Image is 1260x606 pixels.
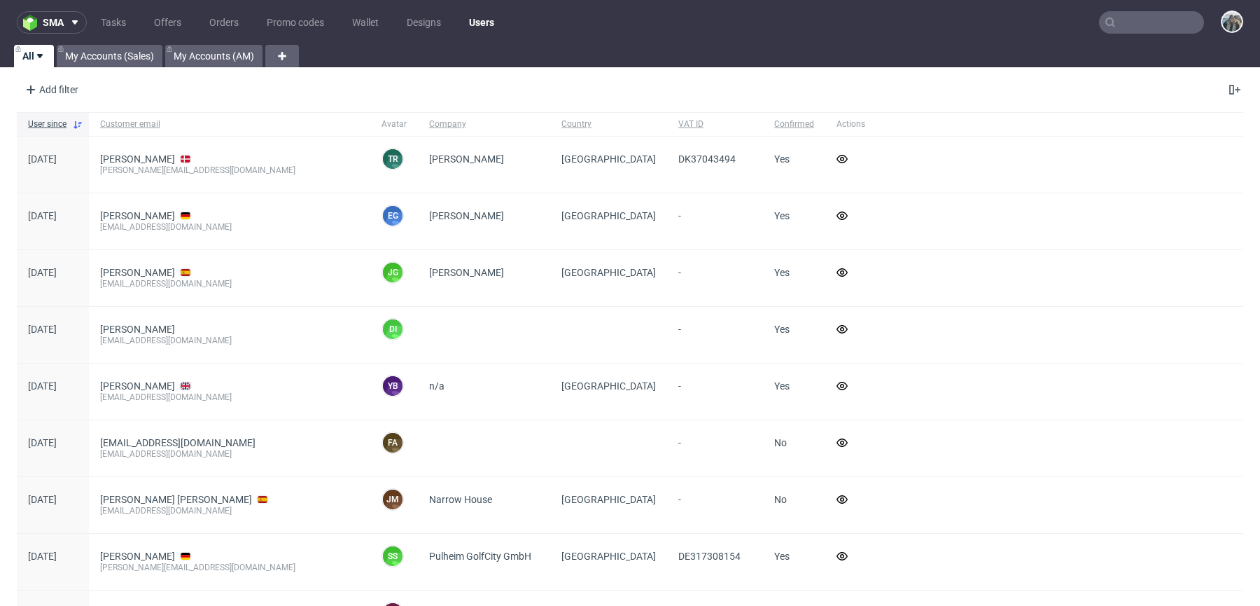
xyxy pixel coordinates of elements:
a: My Accounts (Sales) [57,45,162,67]
span: Yes [774,380,790,392]
span: [DATE] [28,551,57,562]
a: Users [461,11,503,34]
figcaption: EG [383,206,402,226]
a: [PERSON_NAME] [100,380,175,392]
span: [DATE] [28,324,57,335]
figcaption: YB [383,376,402,396]
span: [PERSON_NAME] [429,267,504,278]
span: [PERSON_NAME] [429,153,504,165]
span: [GEOGRAPHIC_DATA] [561,494,656,505]
span: No [774,437,787,448]
span: [GEOGRAPHIC_DATA] [561,267,656,278]
a: Designs [398,11,449,34]
span: Confirmed [774,118,814,130]
span: [DATE] [28,153,57,165]
span: [DATE] [28,267,57,278]
div: [EMAIL_ADDRESS][DOMAIN_NAME] [100,505,359,516]
span: Yes [774,267,790,278]
a: [PERSON_NAME] [100,551,175,562]
figcaption: SS [383,546,402,566]
span: [GEOGRAPHIC_DATA] [561,551,656,562]
span: Narrow House [429,494,492,505]
div: [EMAIL_ADDRESS][DOMAIN_NAME] [100,392,359,403]
span: VAT ID [678,118,752,130]
figcaption: fa [383,433,402,453]
a: [PERSON_NAME] [100,267,175,278]
span: n/a [429,380,444,392]
span: - [678,380,681,392]
a: Promo codes [258,11,332,34]
div: [EMAIL_ADDRESS][DOMAIN_NAME] [100,221,359,233]
figcaption: JM [383,490,402,509]
span: - [678,210,681,221]
span: Yes [774,210,790,221]
img: Zeniuk Magdalena [1222,12,1242,32]
span: Avatar [381,118,407,130]
a: [EMAIL_ADDRESS][DOMAIN_NAME] [100,437,255,448]
span: - [678,494,681,505]
a: Tasks [92,11,134,34]
span: Yes [774,551,790,562]
a: [PERSON_NAME] [PERSON_NAME] [100,494,252,505]
a: Orders [201,11,247,34]
div: [EMAIL_ADDRESS][DOMAIN_NAME] [100,278,359,289]
figcaption: TR [383,149,402,169]
a: [PERSON_NAME] [100,324,175,335]
span: - [678,437,681,448]
span: [GEOGRAPHIC_DATA] [561,380,656,392]
span: User since [28,118,66,130]
span: Pulheim GolfCity GmbH [429,551,531,562]
span: [GEOGRAPHIC_DATA] [561,210,656,221]
a: My Accounts (AM) [165,45,262,67]
span: Company [429,118,539,130]
a: [PERSON_NAME] [100,153,175,165]
span: DK37043494 [678,153,736,165]
span: [DATE] [28,494,57,505]
a: Wallet [344,11,387,34]
span: [PERSON_NAME] [429,210,504,221]
img: logo [23,15,43,31]
span: [DATE] [28,380,57,392]
span: [GEOGRAPHIC_DATA] [561,153,656,165]
span: Actions [836,118,865,130]
span: Customer email [100,118,359,130]
button: sma [17,11,87,34]
figcaption: JG [383,263,402,282]
div: [EMAIL_ADDRESS][DOMAIN_NAME] [100,448,359,460]
div: Add filter [20,78,81,101]
div: [PERSON_NAME][EMAIL_ADDRESS][DOMAIN_NAME] [100,562,359,573]
span: Country [561,118,656,130]
span: - [678,324,681,335]
div: [EMAIL_ADDRESS][DOMAIN_NAME] [100,335,359,346]
span: DE317308154 [678,551,741,562]
span: - [678,267,681,278]
span: [DATE] [28,210,57,221]
figcaption: DI [383,319,402,339]
a: Offers [146,11,190,34]
span: No [774,494,787,505]
a: [PERSON_NAME] [100,210,175,221]
a: All [14,45,54,67]
span: sma [43,18,64,27]
span: Yes [774,324,790,335]
span: [DATE] [28,437,57,448]
div: [PERSON_NAME][EMAIL_ADDRESS][DOMAIN_NAME] [100,165,359,176]
span: Yes [774,153,790,165]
